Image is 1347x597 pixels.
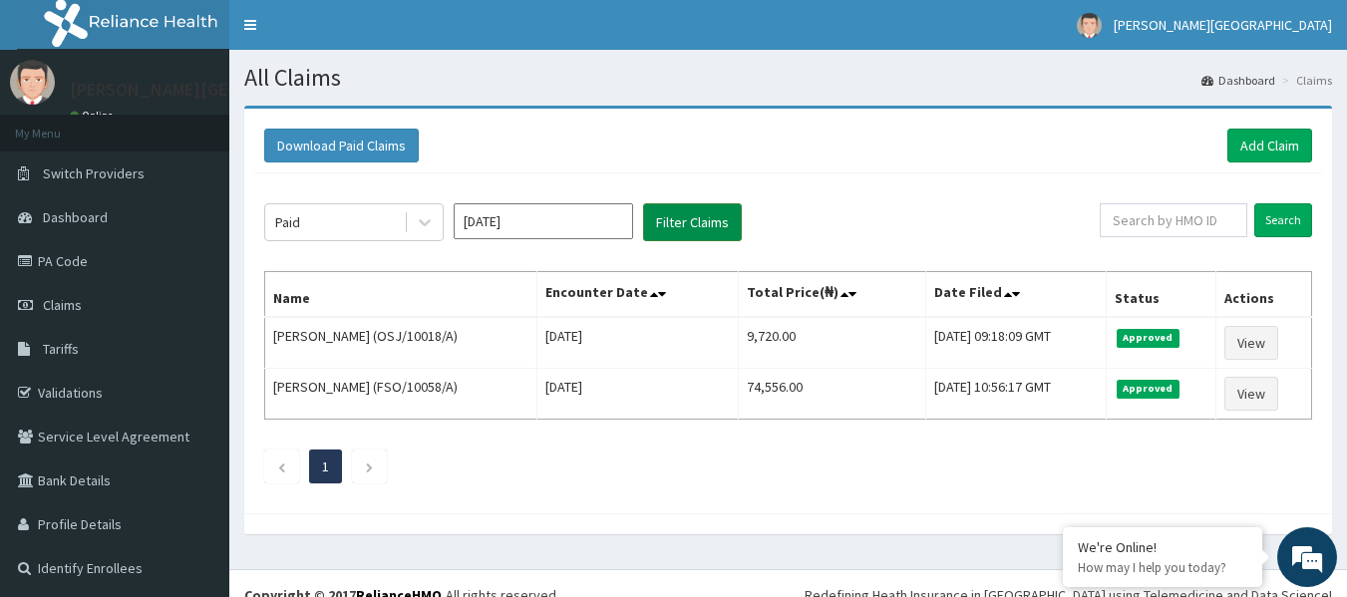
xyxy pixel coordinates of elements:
p: [PERSON_NAME][GEOGRAPHIC_DATA] [70,81,365,99]
span: Approved [1117,380,1179,398]
div: Minimize live chat window [327,10,375,58]
textarea: Type your message and hit 'Enter' [10,391,380,460]
th: Total Price(₦) [739,272,926,318]
input: Search [1254,203,1312,237]
a: View [1224,377,1278,411]
td: [DATE] [536,317,739,369]
span: [PERSON_NAME][GEOGRAPHIC_DATA] [1114,16,1332,34]
img: User Image [1077,13,1102,38]
div: We're Online! [1078,538,1247,556]
th: Status [1106,272,1215,318]
td: [PERSON_NAME] (FSO/10058/A) [265,369,537,420]
button: Download Paid Claims [264,129,419,162]
span: We're online! [116,174,275,376]
img: User Image [10,60,55,105]
a: Page 1 is your current page [322,457,329,475]
span: Switch Providers [43,164,145,182]
td: 74,556.00 [739,369,926,420]
span: Approved [1117,329,1179,347]
p: How may I help you today? [1078,559,1247,576]
input: Select Month and Year [454,203,633,239]
li: Claims [1277,72,1332,89]
h1: All Claims [244,65,1332,91]
div: Paid [275,212,300,232]
a: Next page [365,457,374,475]
th: Actions [1216,272,1312,318]
a: View [1224,326,1278,360]
td: [PERSON_NAME] (OSJ/10018/A) [265,317,537,369]
a: Add Claim [1227,129,1312,162]
span: Claims [43,296,82,314]
td: 9,720.00 [739,317,926,369]
div: Chat with us now [104,112,335,138]
th: Date Filed [925,272,1106,318]
span: Tariffs [43,340,79,358]
th: Name [265,272,537,318]
td: [DATE] 09:18:09 GMT [925,317,1106,369]
th: Encounter Date [536,272,739,318]
a: Online [70,109,118,123]
span: Dashboard [43,208,108,226]
a: Previous page [277,457,286,475]
a: Dashboard [1201,72,1275,89]
input: Search by HMO ID [1100,203,1247,237]
td: [DATE] 10:56:17 GMT [925,369,1106,420]
button: Filter Claims [643,203,742,241]
td: [DATE] [536,369,739,420]
img: d_794563401_company_1708531726252_794563401 [37,100,81,149]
